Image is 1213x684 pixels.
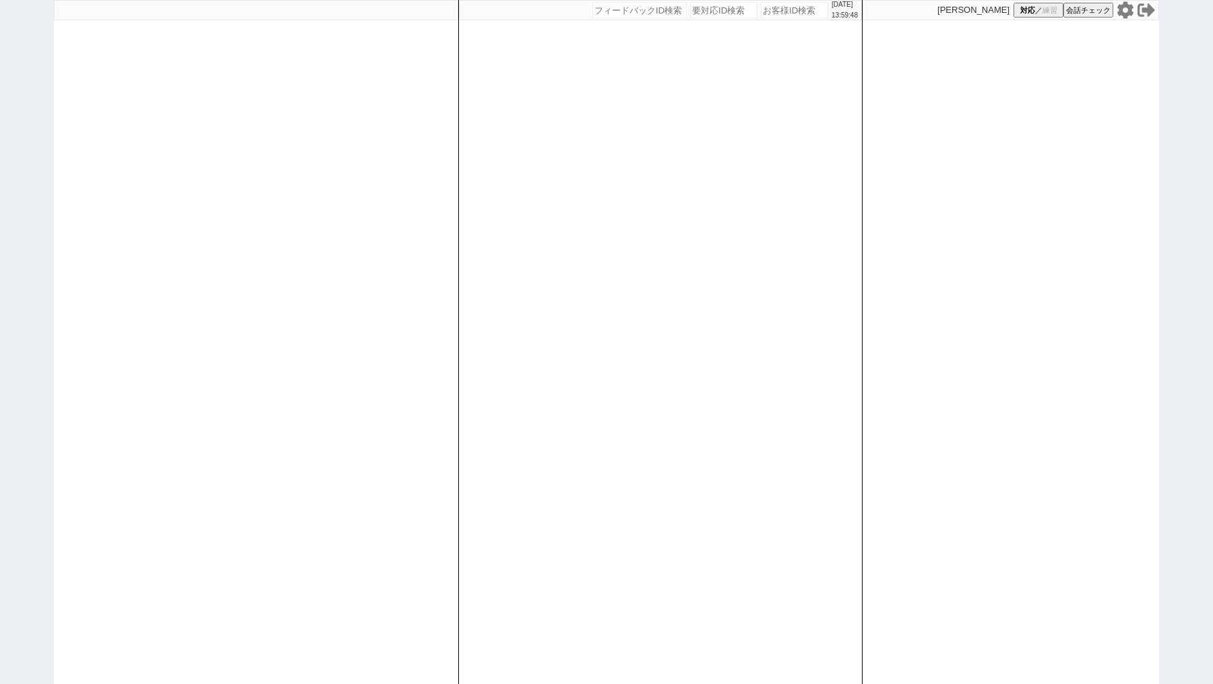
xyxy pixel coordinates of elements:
span: 練習 [1043,5,1057,15]
input: お客様ID検索 [761,2,828,18]
p: 13:59:48 [832,10,858,21]
p: [PERSON_NAME] [937,5,1009,15]
button: 会話チェック [1063,3,1113,18]
input: フィードバックID検索 [592,2,687,18]
span: 対応 [1020,5,1035,15]
button: 対応／練習 [1014,3,1063,18]
input: 要対応ID検索 [690,2,757,18]
span: 会話チェック [1066,5,1111,15]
